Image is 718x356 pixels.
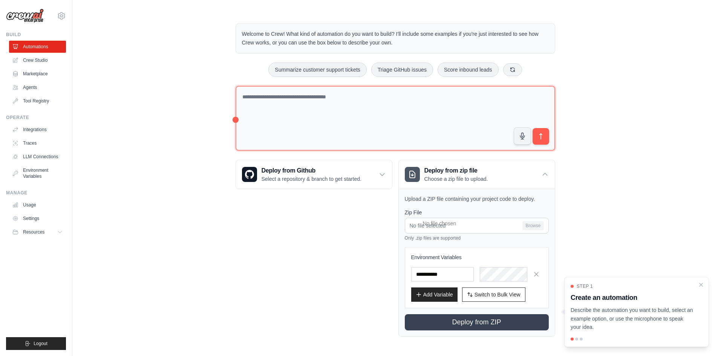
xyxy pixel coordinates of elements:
[268,63,366,77] button: Summarize customer support tickets
[475,291,521,298] span: Switch to Bulk View
[9,137,66,149] a: Traces
[405,314,549,330] button: Deploy from ZIP
[9,41,66,53] a: Automations
[549,53,718,356] div: Widget de chat
[9,164,66,182] a: Environment Variables
[411,254,542,261] h3: Environment Variables
[438,63,499,77] button: Score inbound leads
[9,151,66,163] a: LLM Connections
[9,212,66,225] a: Settings
[371,63,433,77] button: Triage GitHub issues
[9,199,66,211] a: Usage
[9,95,66,107] a: Tool Registry
[23,229,44,235] span: Resources
[242,30,549,47] p: Welcome to Crew! What kind of automation do you want to build? I'll include some examples if you'...
[6,32,66,38] div: Build
[405,235,549,241] p: Only .zip files are supported
[424,166,488,175] h3: Deploy from zip file
[6,337,66,350] button: Logout
[262,166,361,175] h3: Deploy from Github
[549,53,718,356] iframe: Chat Widget
[405,218,549,234] input: No file selected Browse
[9,81,66,93] a: Agents
[6,9,44,23] img: Logo
[262,175,361,183] p: Select a repository & branch to get started.
[9,226,66,238] button: Resources
[405,195,549,203] p: Upload a ZIP file containing your project code to deploy.
[9,68,66,80] a: Marketplace
[462,287,525,302] button: Switch to Bulk View
[34,341,47,347] span: Logout
[411,287,458,302] button: Add Variable
[9,124,66,136] a: Integrations
[405,209,549,216] label: Zip File
[6,115,66,121] div: Operate
[424,175,488,183] p: Choose a zip file to upload.
[9,54,66,66] a: Crew Studio
[6,190,66,196] div: Manage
